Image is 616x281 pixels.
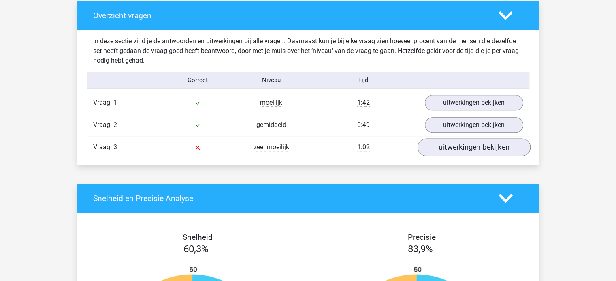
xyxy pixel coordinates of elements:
[93,232,302,242] h4: Snelheid
[256,121,286,129] span: gemiddeld
[93,11,486,20] h4: Overzicht vragen
[254,143,289,151] span: zeer moeilijk
[183,243,209,255] span: 60,3%
[93,142,113,152] span: Vraag
[260,99,282,107] span: moeilijk
[417,138,530,156] a: uitwerkingen bekijken
[161,76,234,85] div: Correct
[113,99,117,106] span: 1
[93,120,113,130] span: Vraag
[357,143,370,151] span: 1:02
[408,243,433,255] span: 83,9%
[234,76,308,85] div: Niveau
[93,194,486,203] h4: Snelheid en Precisie Analyse
[113,143,117,151] span: 3
[93,98,113,108] span: Vraag
[357,99,370,107] span: 1:42
[87,36,529,65] div: In deze sectie vind je de antwoorden en uitwerkingen bij alle vragen. Daarnaast kun je bij elke v...
[357,121,370,129] span: 0:49
[318,232,526,242] h4: Precisie
[425,95,523,110] a: uitwerkingen bekijken
[308,76,418,85] div: Tijd
[425,117,523,133] a: uitwerkingen bekijken
[113,121,117,129] span: 2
